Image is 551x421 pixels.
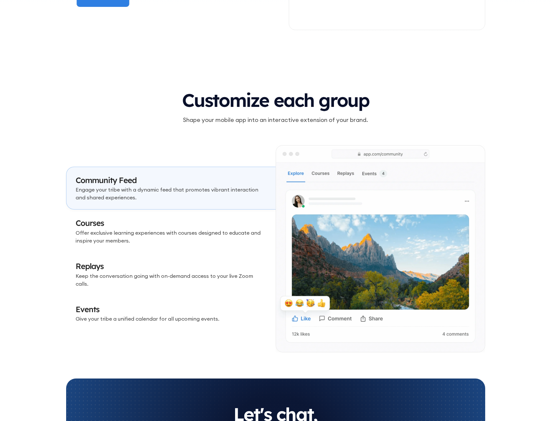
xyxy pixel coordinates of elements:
[76,261,266,272] h3: Replays
[76,218,266,229] h3: Courses
[76,304,266,315] h3: Events
[76,229,266,244] p: Offer exclusive learning experiences with courses designed to educate and inspire your members.
[66,115,485,124] p: Shape your mobile app into an interactive extension of your brand.
[76,272,266,288] p: Keep the conversation going with on-demand access to your live Zoom calls.
[76,315,266,323] p: Give your tribe a unified calendar for all upcoming events.
[276,145,485,352] img: An illustration of Community Feed
[76,175,266,186] h3: Community Feed
[76,186,266,201] p: Engage your tribe with a dynamic feed that promotes vibrant interaction and shared experiences.
[66,90,485,110] h3: Customize each group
